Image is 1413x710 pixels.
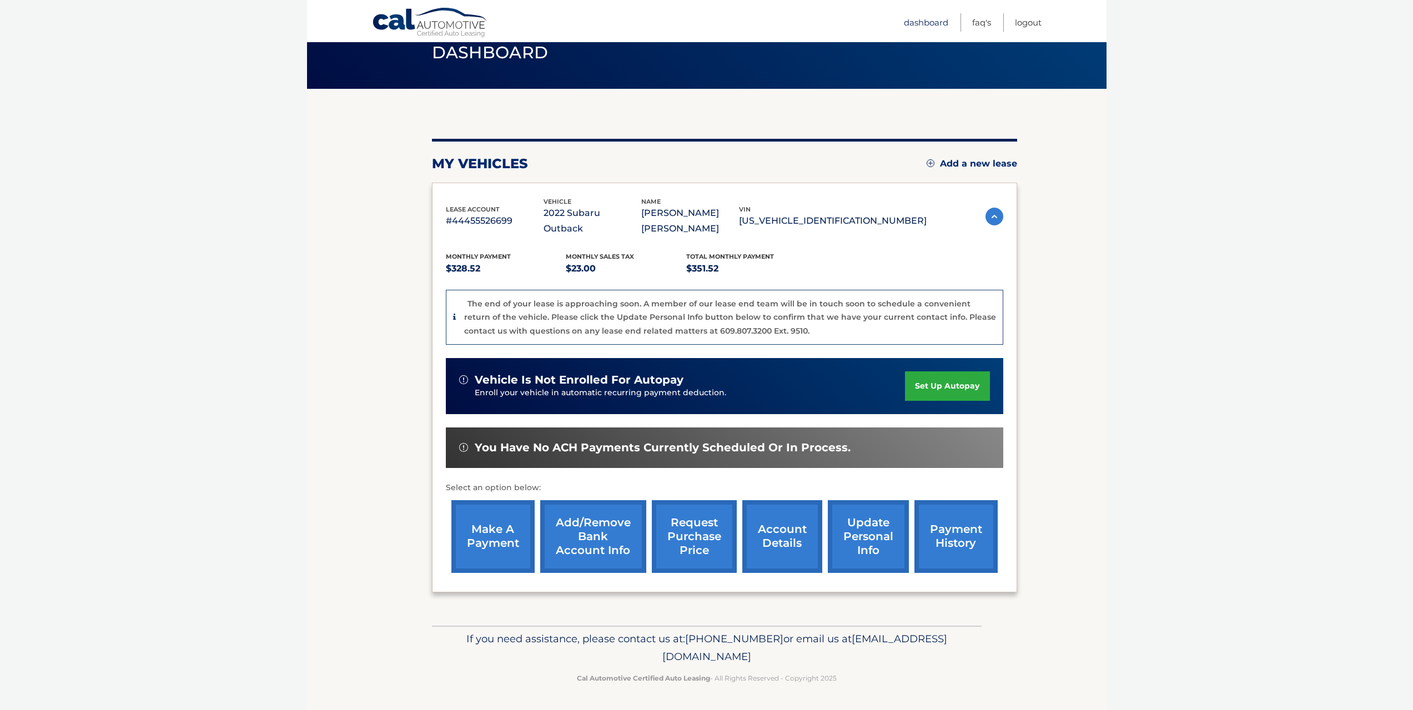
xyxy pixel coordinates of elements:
strong: Cal Automotive Certified Auto Leasing [577,674,710,682]
p: If you need assistance, please contact us at: or email us at [439,630,974,666]
img: accordion-active.svg [985,208,1003,225]
a: Dashboard [904,13,948,32]
p: [PERSON_NAME] [PERSON_NAME] [641,205,739,236]
p: $23.00 [566,261,686,276]
span: vehicle is not enrolled for autopay [475,373,683,387]
p: - All Rights Reserved - Copyright 2025 [439,672,974,684]
a: Add a new lease [927,158,1017,169]
p: $351.52 [686,261,807,276]
span: Dashboard [432,42,549,63]
a: Cal Automotive [372,7,489,39]
a: FAQ's [972,13,991,32]
span: [PHONE_NUMBER] [685,632,783,645]
p: $328.52 [446,261,566,276]
span: Monthly Payment [446,253,511,260]
a: request purchase price [652,500,737,573]
img: alert-white.svg [459,375,468,384]
span: Monthly sales Tax [566,253,634,260]
a: update personal info [828,500,909,573]
img: add.svg [927,159,934,167]
span: vin [739,205,751,213]
p: #44455526699 [446,213,544,229]
p: Enroll your vehicle in automatic recurring payment deduction. [475,387,906,399]
span: You have no ACH payments currently scheduled or in process. [475,441,851,455]
p: [US_VEHICLE_IDENTIFICATION_NUMBER] [739,213,927,229]
span: lease account [446,205,500,213]
a: make a payment [451,500,535,573]
a: account details [742,500,822,573]
span: vehicle [544,198,571,205]
img: alert-white.svg [459,443,468,452]
a: Logout [1015,13,1042,32]
a: payment history [914,500,998,573]
h2: my vehicles [432,155,528,172]
p: The end of your lease is approaching soon. A member of our lease end team will be in touch soon t... [464,299,996,336]
a: set up autopay [905,371,989,401]
a: Add/Remove bank account info [540,500,646,573]
span: Total Monthly Payment [686,253,774,260]
p: Select an option below: [446,481,1003,495]
p: 2022 Subaru Outback [544,205,641,236]
span: name [641,198,661,205]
